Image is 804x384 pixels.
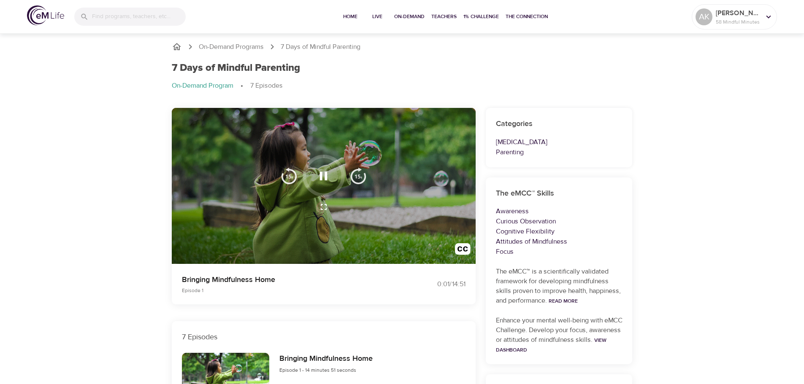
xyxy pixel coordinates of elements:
p: Curious Observation [496,216,623,226]
button: Transcript/Closed Captions (c) [450,238,476,264]
h1: 7 Days of Mindful Parenting [172,62,300,74]
img: logo [27,5,64,25]
img: 15s_prev.svg [281,167,298,184]
nav: breadcrumb [172,42,633,52]
p: The eMCC™ is a scientifically validated framework for developing mindfulness skills proven to imp... [496,267,623,306]
p: [PERSON_NAME] [716,8,761,18]
h6: Bringing Mindfulness Home [279,353,373,365]
p: Enhance your mental well-being with eMCC Challenge. Develop your focus, awareness or attitudes of... [496,316,623,354]
span: Live [367,12,387,21]
span: The Connection [506,12,548,21]
nav: breadcrumb [172,81,633,91]
p: Episode 1 [182,287,392,294]
img: open_caption.svg [455,243,471,259]
p: [MEDICAL_DATA] [496,137,623,147]
p: Awareness [496,206,623,216]
p: Bringing Mindfulness Home [182,274,392,285]
img: 15s_next.svg [350,167,367,184]
a: On-Demand Programs [199,42,264,52]
p: Attitudes of Mindfulness [496,236,623,247]
p: Parenting [496,147,623,157]
span: Episode 1 - 14 minutes 51 seconds [279,367,356,373]
span: On-Demand [394,12,425,21]
span: Home [340,12,360,21]
p: 7 Episodes [182,331,466,343]
a: Read More [549,298,578,304]
a: View Dashboard [496,337,606,353]
span: 1% Challenge [463,12,499,21]
p: Focus [496,247,623,257]
p: Cognitive Flexibility [496,226,623,236]
h6: Categories [496,118,623,130]
p: 58 Mindful Minutes [716,18,761,26]
h6: The eMCC™ Skills [496,188,623,200]
p: 7 Days of Mindful Parenting [281,42,360,52]
div: AK [696,8,712,25]
div: 0:01 / 14:51 [402,279,466,289]
p: 7 Episodes [250,81,283,91]
input: Find programs, teachers, etc... [92,8,186,26]
span: Teachers [431,12,457,21]
p: On-Demand Program [172,81,233,91]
